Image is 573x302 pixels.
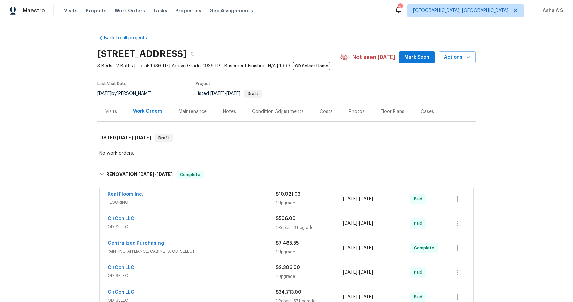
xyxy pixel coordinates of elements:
[276,249,343,255] div: 1 Upgrade
[414,220,425,227] span: Paid
[359,270,373,275] span: [DATE]
[352,54,395,61] span: Not seen [DATE]
[540,7,563,14] span: Asha A S
[404,53,429,62] span: Mark Seen
[276,224,343,231] div: 1 Repair | 3 Upgrade
[276,290,301,295] span: $34,713.00
[64,7,78,14] span: Visits
[209,7,253,14] span: Geo Assignments
[245,92,261,96] span: Draft
[106,171,173,179] h6: RENOVATION
[138,172,173,177] span: -
[444,53,470,62] span: Actions
[210,91,225,96] span: [DATE]
[210,91,240,96] span: -
[196,91,262,96] span: Listed
[349,108,365,115] div: Photos
[99,134,151,142] h6: LISTED
[359,246,373,250] span: [DATE]
[343,270,357,275] span: [DATE]
[414,269,425,276] span: Paid
[97,127,476,149] div: LISTED [DATE]-[DATE]Draft
[97,63,340,69] span: 3 Beds | 2 Baths | Total: 1936 ft² | Above Grade: 1936 ft² | Basement Finished: N/A | 1993
[97,35,162,41] a: Back to all projects
[108,192,143,197] a: Real Floors Inc.
[252,108,304,115] div: Condition Adjustments
[359,221,373,226] span: [DATE]
[343,220,373,227] span: -
[97,82,127,86] span: Last Visit Date
[343,246,357,250] span: [DATE]
[156,172,173,177] span: [DATE]
[343,196,373,202] span: -
[343,221,357,226] span: [DATE]
[439,51,476,64] button: Actions
[359,295,373,299] span: [DATE]
[23,7,45,14] span: Maestro
[108,290,134,295] a: CirCon LLC
[223,108,236,115] div: Notes
[153,8,167,13] span: Tasks
[97,164,476,186] div: RENOVATION [DATE]-[DATE]Complete
[99,150,474,157] div: No work orders.
[276,265,300,270] span: $2,306.00
[414,196,425,202] span: Paid
[421,108,434,115] div: Cases
[105,108,117,115] div: Visits
[108,265,134,270] a: CirCon LLC
[133,108,163,115] div: Work Orders
[117,135,151,140] span: -
[108,241,164,246] a: Centralized Purchasing
[196,82,210,86] span: Project
[276,192,300,197] span: $10,021.03
[413,7,508,14] span: [GEOGRAPHIC_DATA], [GEOGRAPHIC_DATA]
[97,91,111,96] span: [DATE]
[187,48,199,60] button: Copy Address
[179,108,207,115] div: Maintenance
[177,171,203,178] span: Complete
[320,108,333,115] div: Costs
[108,199,276,206] span: FLOORING
[293,62,330,70] span: OD Select Home
[343,197,357,201] span: [DATE]
[414,245,437,251] span: Complete
[359,197,373,201] span: [DATE]
[276,216,296,221] span: $506.00
[108,272,276,279] span: OD_SELECT
[97,51,187,57] h2: [STREET_ADDRESS]
[117,135,133,140] span: [DATE]
[135,135,151,140] span: [DATE]
[381,108,404,115] div: Floor Plans
[108,216,134,221] a: CirCon LLC
[108,223,276,230] span: OD_SELECT
[343,245,373,251] span: -
[97,90,160,98] div: by [PERSON_NAME]
[115,7,145,14] span: Work Orders
[138,172,154,177] span: [DATE]
[343,295,357,299] span: [DATE]
[276,241,299,246] span: $7,485.55
[156,135,172,141] span: Draft
[398,4,402,11] div: 2
[175,7,201,14] span: Properties
[276,200,343,206] div: 1 Upgrade
[399,51,435,64] button: Mark Seen
[414,294,425,300] span: Paid
[226,91,240,96] span: [DATE]
[108,248,276,255] span: PAINTING, APPLIANCE, CABINETS, OD_SELECT
[343,294,373,300] span: -
[86,7,107,14] span: Projects
[276,273,343,280] div: 1 Upgrade
[343,269,373,276] span: -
